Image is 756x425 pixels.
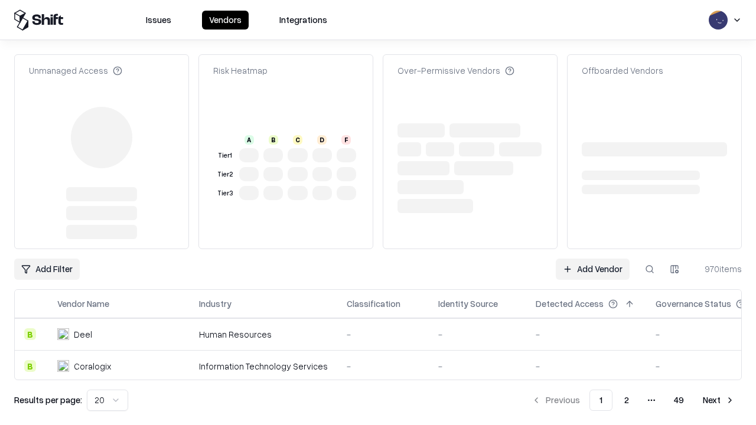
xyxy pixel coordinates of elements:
div: Industry [199,297,232,310]
button: Next [696,390,742,411]
div: B [24,328,36,340]
div: Tier 2 [216,169,234,179]
div: Unmanaged Access [29,64,122,77]
div: - [347,360,419,372]
div: Tier 1 [216,151,234,161]
div: 970 items [695,263,742,275]
div: - [438,328,517,341]
div: F [341,135,351,145]
div: - [347,328,419,341]
button: Vendors [202,11,249,30]
button: Add Filter [14,259,80,280]
button: Issues [139,11,178,30]
div: A [245,135,254,145]
div: - [536,328,637,341]
img: Deel [57,328,69,340]
div: Information Technology Services [199,360,328,372]
div: Governance Status [656,297,731,310]
div: Risk Heatmap [213,64,268,77]
div: - [438,360,517,372]
div: Tier 3 [216,188,234,198]
button: 2 [615,390,638,411]
img: Coralogix [57,360,69,372]
div: Coralogix [74,360,111,372]
div: Vendor Name [57,297,109,310]
div: B [269,135,278,145]
a: Add Vendor [556,259,630,280]
div: C [293,135,302,145]
button: 49 [664,390,693,411]
div: Offboarded Vendors [582,64,663,77]
div: Deel [74,328,92,341]
div: Classification [347,297,400,310]
div: D [317,135,327,145]
button: Integrations [272,11,334,30]
div: Detected Access [536,297,604,310]
nav: pagination [524,390,742,411]
div: Identity Source [438,297,498,310]
div: - [536,360,637,372]
button: 1 [589,390,612,411]
div: Over-Permissive Vendors [397,64,514,77]
div: Human Resources [199,328,328,341]
div: B [24,360,36,372]
p: Results per page: [14,394,82,406]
